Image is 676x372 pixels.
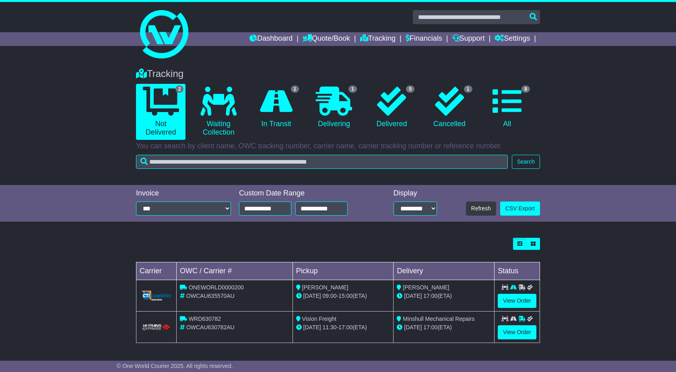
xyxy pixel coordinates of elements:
span: 09:00 [323,293,337,299]
button: Refresh [466,202,496,216]
div: - (ETA) [296,292,390,300]
a: 2 Not Delivered [136,84,185,140]
span: © One World Courier 2025. All rights reserved. [117,363,233,369]
a: 1 In Transit [251,84,301,131]
span: 11:30 [323,324,337,330]
a: 1 Cancelled [425,84,474,131]
div: (ETA) [397,292,491,300]
span: Vision Freight [302,316,336,322]
span: [DATE] [404,324,422,330]
div: Invoice [136,189,231,198]
div: (ETA) [397,323,491,332]
a: 1 Delivering [309,84,359,131]
a: View Order [498,325,536,339]
a: Financials [406,32,442,46]
span: [DATE] [404,293,422,299]
a: CSV Export [500,202,540,216]
span: 1 [348,85,357,93]
span: 17:00 [423,293,437,299]
span: [PERSON_NAME] [302,284,348,291]
span: 1 [291,85,299,93]
span: 1 [464,85,472,93]
span: 15:00 [338,293,352,299]
span: ONEWORLD0000200 [189,284,244,291]
img: HiTrans.png [141,324,171,331]
span: [DATE] [303,293,321,299]
td: Carrier [136,262,177,280]
span: 8 [521,85,530,93]
td: OWC / Carrier # [177,262,293,280]
td: Pickup [293,262,394,280]
button: Search [512,155,540,169]
div: Custom Date Range [239,189,368,198]
div: - (ETA) [296,323,390,332]
span: 2 [175,85,184,93]
a: 5 Delivered [367,84,416,131]
span: [PERSON_NAME] [403,284,449,291]
span: WRD630782 [189,316,221,322]
span: Minshull Mechanical Repairs [403,316,474,322]
span: 17:00 [338,324,352,330]
span: OWCAU635570AU [186,293,235,299]
td: Delivery [394,262,495,280]
a: Waiting Collection [194,84,243,140]
span: OWCAU630782AU [186,324,235,330]
div: Tracking [132,68,544,80]
a: Quote/Book [303,32,350,46]
span: [DATE] [303,324,321,330]
a: 8 All [482,84,532,131]
a: Dashboard [249,32,293,46]
a: Support [452,32,485,46]
a: Settings [495,32,530,46]
div: Display [394,189,437,198]
span: 5 [406,85,414,93]
img: GetCarrierServiceLogo [141,291,171,300]
td: Status [495,262,540,280]
span: 17:00 [423,324,437,330]
p: You can search by client name, OWC tracking number, carrier name, carrier tracking number or refe... [136,142,540,151]
a: Tracking [360,32,396,46]
a: View Order [498,294,536,308]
